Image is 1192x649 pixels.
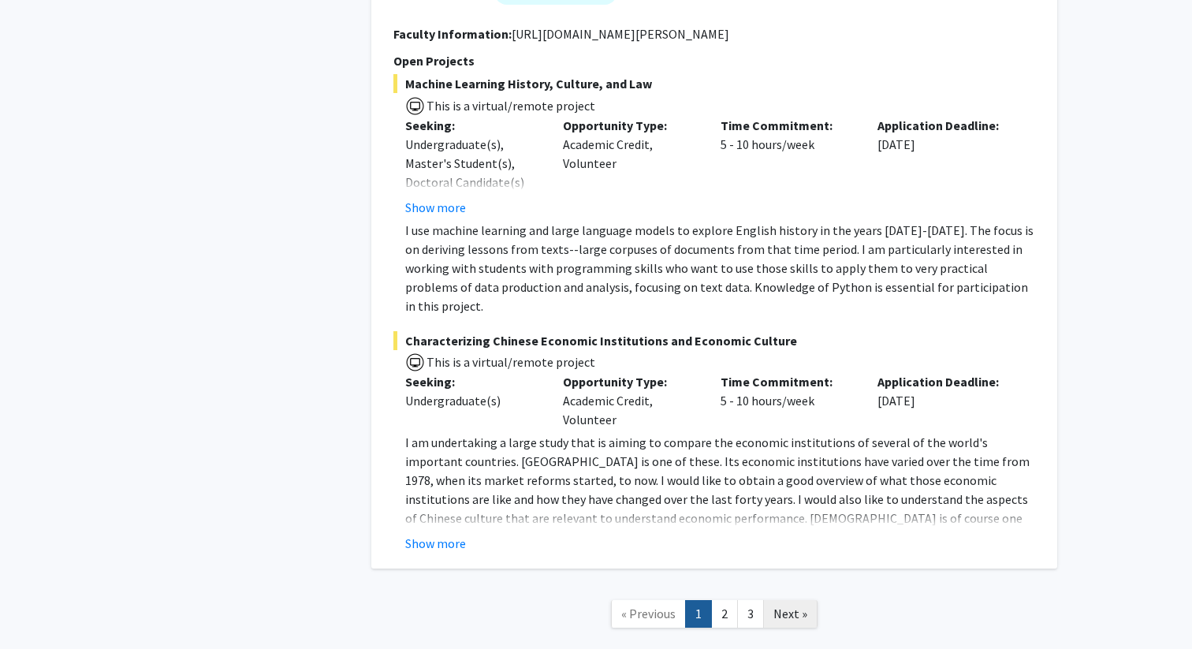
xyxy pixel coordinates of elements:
iframe: Chat [12,578,67,637]
div: 5 - 10 hours/week [709,372,866,429]
div: [DATE] [866,116,1023,217]
div: Academic Credit, Volunteer [551,372,709,429]
p: Open Projects [393,51,1035,70]
fg-read-more: [URL][DOMAIN_NAME][PERSON_NAME] [512,26,729,42]
a: 2 [711,600,738,628]
a: Previous Page [611,600,686,628]
div: Undergraduate(s) [405,391,539,410]
span: Machine Learning History, Culture, and Law [393,74,1035,93]
span: This is a virtual/remote project [425,98,595,114]
a: 3 [737,600,764,628]
span: « Previous [621,606,676,621]
div: [DATE] [866,372,1023,429]
nav: Page navigation [371,584,1057,648]
div: Undergraduate(s), Master's Student(s), Doctoral Candidate(s) (PhD, MD, DMD, PharmD, etc.) [405,135,539,229]
a: Next [763,600,818,628]
b: Faculty Information: [393,26,512,42]
p: Seeking: [405,116,539,135]
p: Opportunity Type: [563,372,697,391]
a: 1 [685,600,712,628]
button: Show more [405,534,466,553]
p: Application Deadline: [877,372,1011,391]
span: Next » [773,606,807,621]
p: Seeking: [405,372,539,391]
div: Academic Credit, Volunteer [551,116,709,217]
p: Application Deadline: [877,116,1011,135]
p: Time Commitment: [721,116,855,135]
span: This is a virtual/remote project [425,354,595,370]
button: Show more [405,198,466,217]
div: 5 - 10 hours/week [709,116,866,217]
p: Opportunity Type: [563,116,697,135]
p: Time Commitment: [721,372,855,391]
p: I am undertaking a large study that is aiming to compare the economic institutions of several of ... [405,433,1035,546]
span: Characterizing Chinese Economic Institutions and Economic Culture [393,331,1035,350]
p: I use machine learning and large language models to explore English history in the years [DATE]-[... [405,221,1035,315]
